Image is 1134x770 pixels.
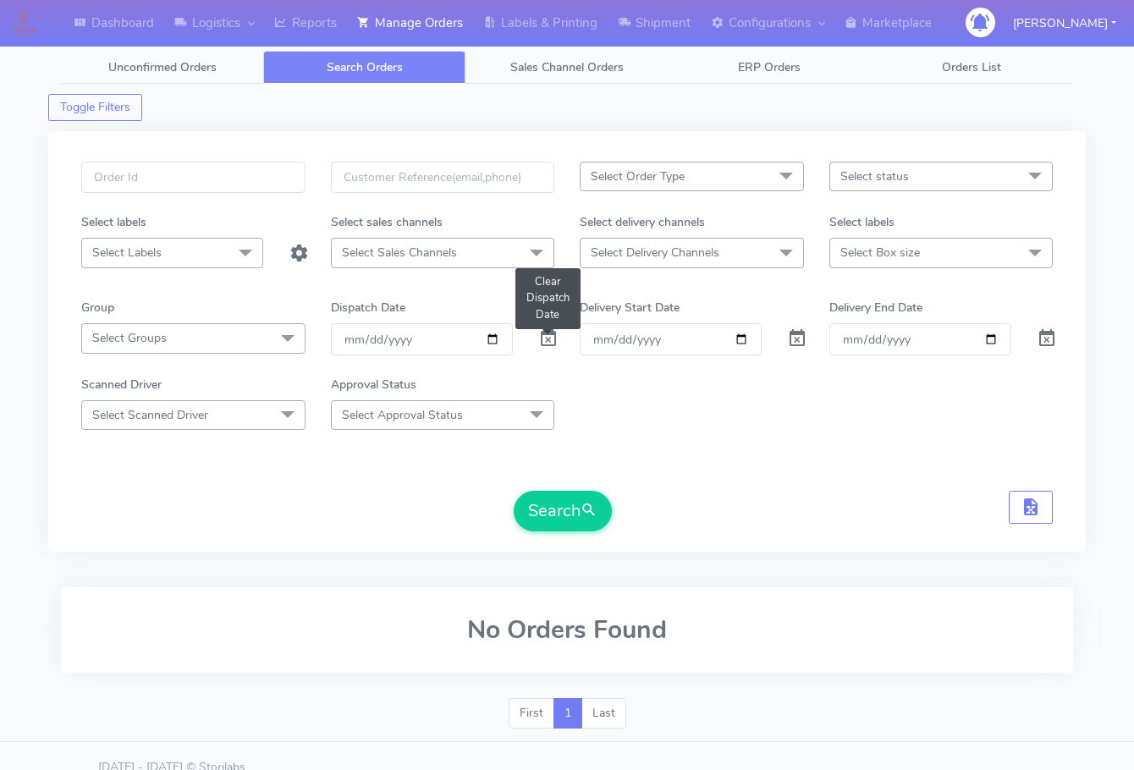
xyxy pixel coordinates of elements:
[81,299,114,316] label: Group
[553,698,582,729] a: 1
[92,245,162,261] span: Select Labels
[342,245,457,261] span: Select Sales Channels
[81,616,1053,644] h2: No Orders Found
[108,59,217,75] span: Unconfirmed Orders
[48,94,142,121] button: Toggle Filters
[81,213,146,231] label: Select labels
[829,299,922,316] label: Delivery End Date
[331,162,555,193] input: Customer Reference(email,phone)
[1000,6,1129,41] button: [PERSON_NAME]
[580,213,705,231] label: Select delivery channels
[942,59,1001,75] span: Orders List
[92,330,167,346] span: Select Groups
[327,59,403,75] span: Search Orders
[829,213,895,231] label: Select labels
[92,407,208,423] span: Select Scanned Driver
[591,245,719,261] span: Select Delivery Channels
[591,168,685,184] span: Select Order Type
[81,376,162,393] label: Scanned Driver
[580,299,680,316] label: Delivery Start Date
[514,491,612,531] button: Search
[331,213,443,231] label: Select sales channels
[331,376,416,393] label: Approval Status
[342,407,463,423] span: Select Approval Status
[81,162,306,193] input: Order Id
[840,245,920,261] span: Select Box size
[510,59,624,75] span: Sales Channel Orders
[331,299,405,316] label: Dispatch Date
[840,168,909,184] span: Select status
[61,51,1073,84] ul: Tabs
[738,59,801,75] span: ERP Orders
